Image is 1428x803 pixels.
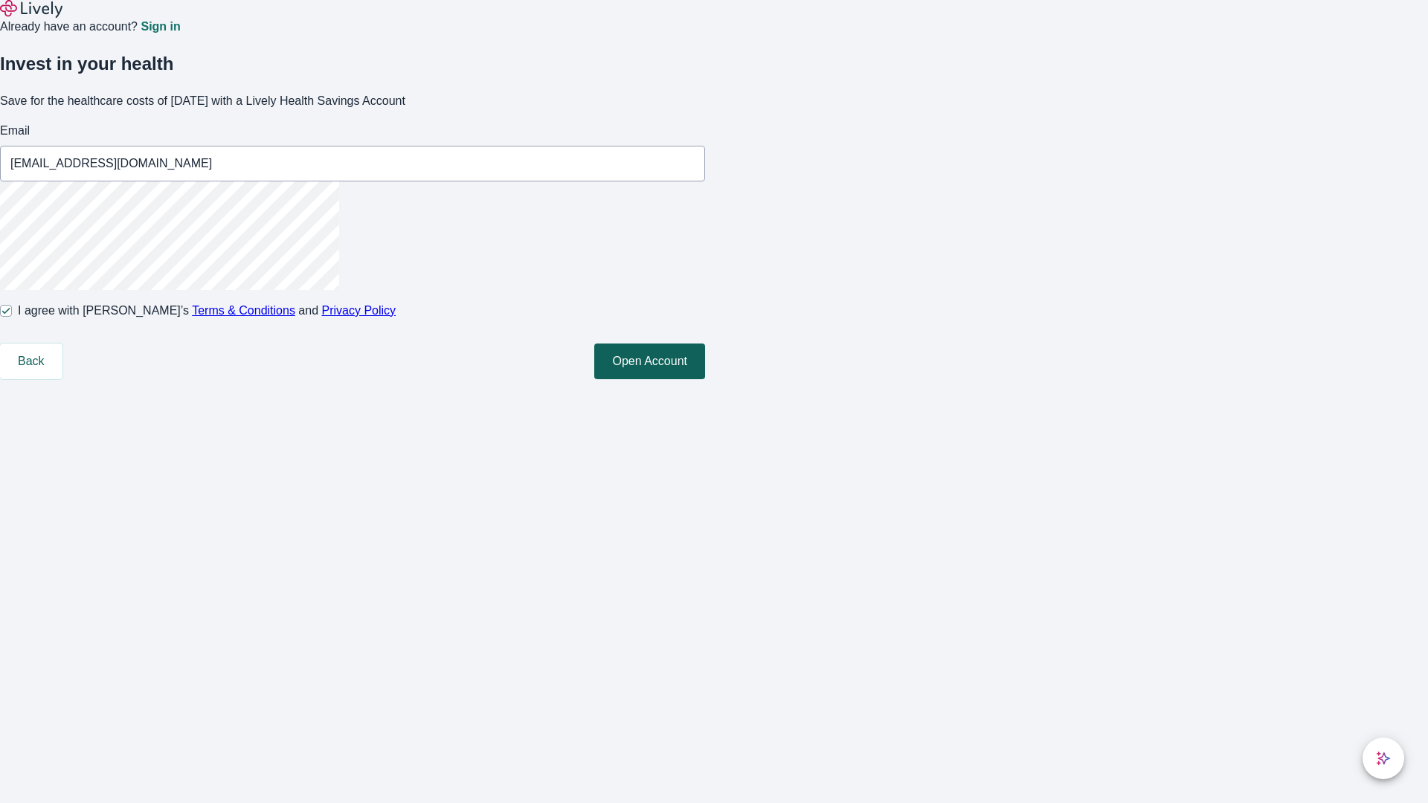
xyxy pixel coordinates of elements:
span: I agree with [PERSON_NAME]’s and [18,302,396,320]
a: Privacy Policy [322,304,396,317]
svg: Lively AI Assistant [1376,751,1391,766]
button: Open Account [594,344,705,379]
a: Sign in [141,21,180,33]
a: Terms & Conditions [192,304,295,317]
button: chat [1363,738,1404,779]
